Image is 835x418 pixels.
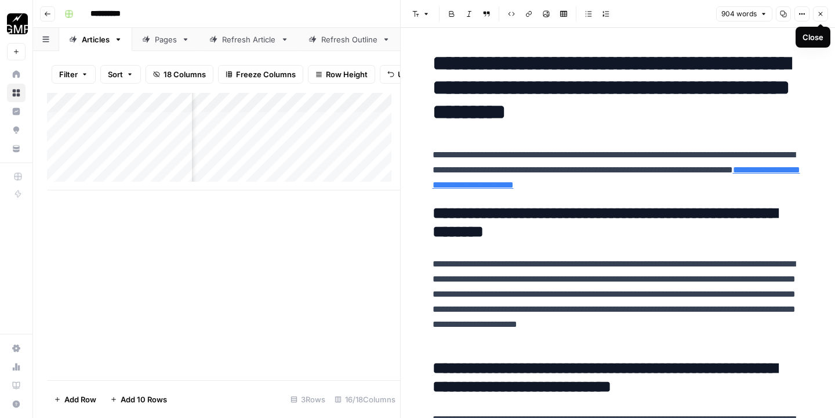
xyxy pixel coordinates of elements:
button: Add 10 Rows [103,390,174,409]
span: 904 words [721,9,757,19]
button: Workspace: Growth Marketing Pro [7,9,26,38]
div: Articles [82,34,110,45]
span: Filter [59,69,78,80]
button: Filter [52,65,96,84]
a: Your Data [7,139,26,158]
a: Learning Hub [7,376,26,395]
button: Add Row [47,390,103,409]
a: Articles [59,28,132,51]
div: Close [803,31,823,43]
button: Help + Support [7,395,26,413]
a: Pages [132,28,199,51]
a: Refresh Article [199,28,299,51]
a: Refresh Outline [299,28,400,51]
div: Refresh Outline [321,34,377,45]
span: Row Height [326,69,368,80]
span: Freeze Columns [236,69,296,80]
a: Opportunities [7,121,26,139]
span: Sort [108,69,123,80]
button: Sort [100,65,141,84]
a: Browse [7,84,26,102]
div: 3 Rows [286,390,330,409]
span: 18 Columns [164,69,206,80]
a: Home [7,65,26,84]
span: Add Row [64,394,96,405]
a: Insights [7,102,26,121]
button: 904 words [716,6,772,21]
div: Refresh Article [222,34,276,45]
button: Undo [380,65,425,84]
button: Freeze Columns [218,65,303,84]
button: 18 Columns [146,65,213,84]
span: Add 10 Rows [121,394,167,405]
div: Pages [155,34,177,45]
a: Settings [7,339,26,358]
button: Row Height [308,65,375,84]
img: Growth Marketing Pro Logo [7,13,28,34]
a: Usage [7,358,26,376]
div: 16/18 Columns [330,390,400,409]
